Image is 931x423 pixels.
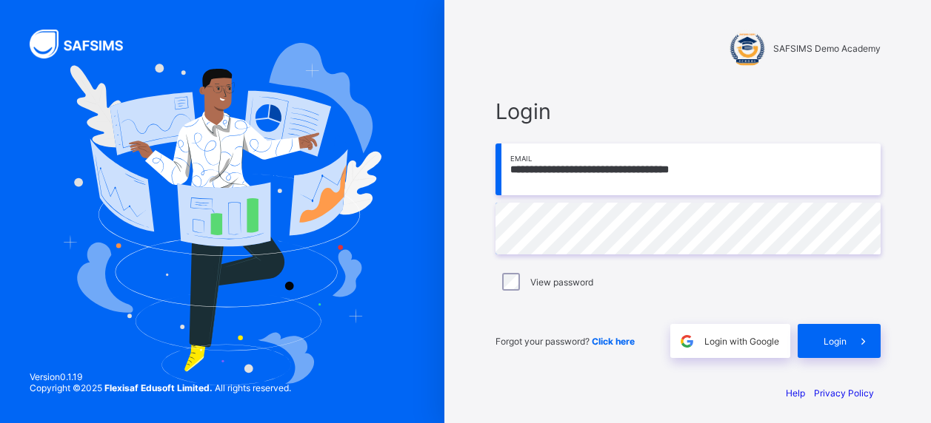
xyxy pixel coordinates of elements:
span: Login [495,98,881,124]
span: Version 0.1.19 [30,371,291,382]
strong: Flexisaf Edusoft Limited. [104,382,213,393]
img: google.396cfc9801f0270233282035f929180a.svg [678,333,695,350]
a: Help [786,388,805,399]
span: Login with Google [704,336,779,347]
span: Copyright © 2025 All rights reserved. [30,382,291,393]
img: SAFSIMS Logo [30,30,141,58]
span: SAFSIMS Demo Academy [773,43,881,54]
span: Login [824,336,847,347]
label: View password [530,277,593,288]
span: Forgot your password? [495,336,635,347]
a: Privacy Policy [814,388,874,399]
img: Hero Image [63,43,382,385]
a: Click here [592,336,635,347]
